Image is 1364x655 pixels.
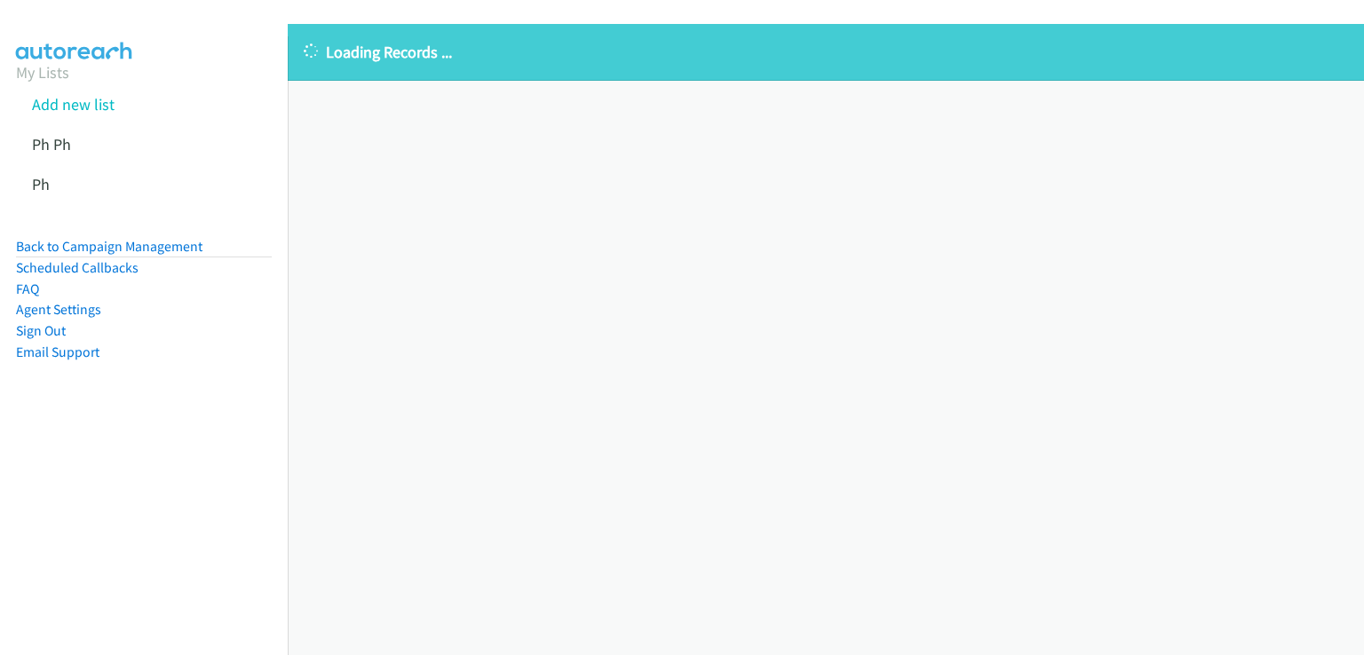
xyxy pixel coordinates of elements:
a: Ph Ph [32,134,71,154]
a: Sign Out [16,322,66,339]
a: FAQ [16,280,39,297]
a: Ph [32,174,50,194]
a: Scheduled Callbacks [16,259,139,276]
a: Add new list [32,94,115,114]
a: My Lists [16,62,69,83]
p: Loading Records ... [304,40,1348,64]
a: Agent Settings [16,301,101,318]
a: Back to Campaign Management [16,238,202,255]
a: Email Support [16,343,99,360]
